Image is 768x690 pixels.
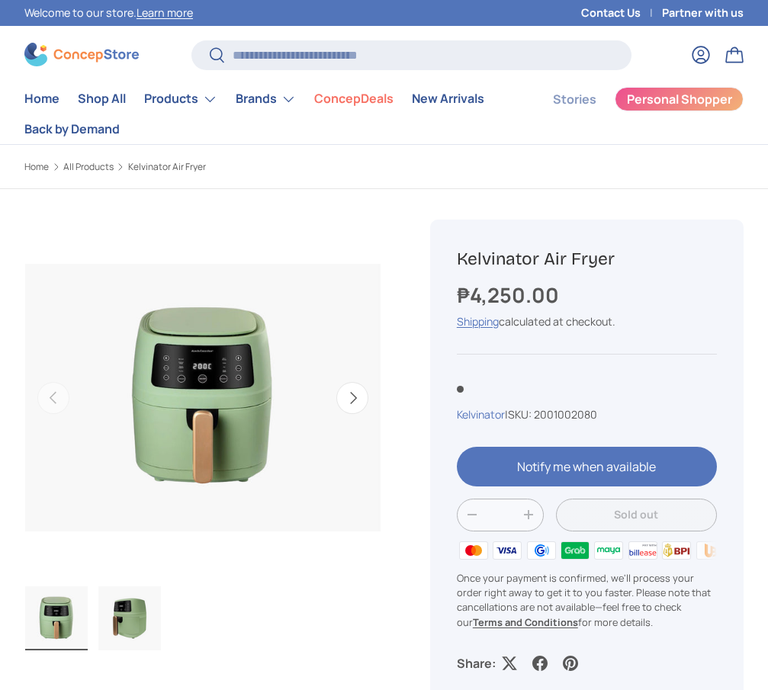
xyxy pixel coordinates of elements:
a: Shipping [457,314,499,329]
img: ConcepStore [24,43,139,66]
summary: Brands [227,84,305,114]
p: Welcome to our store. [24,5,193,21]
a: Learn more [137,5,193,20]
img: Kelvinator Air Fryer [25,586,88,650]
a: Stories [553,85,596,114]
img: bpi [660,539,693,562]
a: Partner with us [662,5,744,21]
img: master [457,539,490,562]
a: Contact Us [581,5,662,21]
img: gcash [525,539,558,562]
img: Kelvinator Air Fryer [98,586,161,650]
img: visa [490,539,524,562]
img: grabpay [558,539,592,562]
nav: Breadcrumbs [24,160,406,174]
a: Kelvinator [457,407,505,422]
span: SKU: [508,407,532,422]
a: Home [24,162,49,172]
a: Kelvinator Air Fryer [128,162,206,172]
a: Products [144,84,217,114]
img: ubp [693,539,727,562]
a: Shop All [78,84,126,114]
p: Once your payment is confirmed, we'll process your order right away to get it to you faster. Plea... [457,571,717,630]
div: calculated at checkout. [457,313,717,329]
a: Brands [236,84,296,114]
img: billease [626,539,660,562]
span: 2001002080 [534,407,597,422]
a: Terms and Conditions [473,615,578,629]
a: Personal Shopper [615,87,744,111]
a: Back by Demand [24,114,120,144]
span: | [505,407,597,422]
a: ConcepDeals [314,84,394,114]
span: Personal Shopper [627,93,732,105]
media-gallery: Gallery Viewer [24,220,381,655]
p: Share: [457,654,496,672]
strong: ₱4,250.00 [457,281,563,309]
h1: Kelvinator Air Fryer [457,248,717,271]
summary: Products [135,84,227,114]
nav: Primary [24,84,516,144]
a: Home [24,84,59,114]
button: Sold out [556,499,717,531]
nav: Secondary [516,84,744,144]
img: maya [592,539,625,562]
a: All Products [63,162,114,172]
a: New Arrivals [412,84,484,114]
